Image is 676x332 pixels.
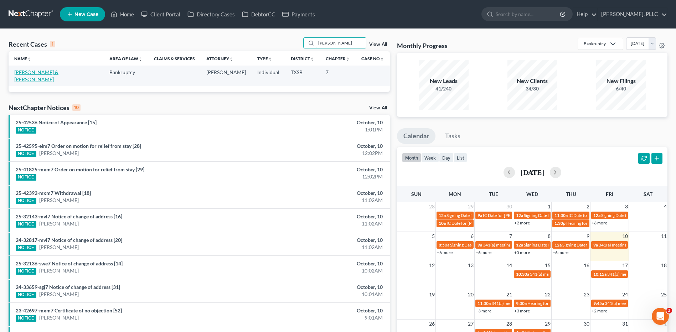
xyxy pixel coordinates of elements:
[601,213,665,218] span: Signing Date for [PERSON_NAME]
[148,51,201,66] th: Claims & Services
[586,232,590,240] span: 9
[506,290,513,299] span: 21
[39,220,79,227] a: [PERSON_NAME]
[326,56,350,61] a: Chapterunfold_more
[16,221,36,228] div: NOTICE
[566,221,588,226] span: Hearing for
[439,242,449,248] span: 8:50a
[50,41,55,47] div: 1
[483,242,552,248] span: 341(a) meeting for [PERSON_NAME]
[27,57,31,61] i: unfold_more
[506,261,513,270] span: 14
[593,242,598,248] span: 9a
[593,301,604,306] span: 9:45a
[9,103,81,112] div: NextChapter Notices
[397,128,435,144] a: Calendar
[285,66,320,86] td: TXSB
[568,213,666,218] span: IC Date for [PERSON_NAME][GEOGRAPHIC_DATA]
[265,284,383,291] div: October, 10
[16,292,36,298] div: NOTICE
[369,42,387,47] a: View All
[16,245,36,251] div: NOTICE
[74,12,98,17] span: New Case
[265,220,383,227] div: 11:02AM
[402,153,421,162] button: month
[39,267,79,274] a: [PERSON_NAME]
[521,168,544,176] h2: [DATE]
[265,213,383,220] div: October, 10
[496,7,561,21] input: Search by name...
[138,57,143,61] i: unfold_more
[527,301,583,306] span: Hearing for [PERSON_NAME]
[9,40,55,48] div: Recent Cases
[279,8,319,21] a: Payments
[439,213,446,218] span: 12a
[509,232,513,240] span: 7
[454,153,467,162] button: list
[265,119,383,126] div: October, 10
[265,126,383,133] div: 1:01PM
[467,320,474,328] span: 27
[660,232,667,240] span: 11
[554,221,566,226] span: 1:30p
[39,150,79,157] a: [PERSON_NAME]
[489,191,498,197] span: Tue
[16,315,36,322] div: NOTICE
[598,8,667,21] a: [PERSON_NAME], PLLC
[439,153,454,162] button: day
[586,202,590,211] span: 2
[478,213,482,218] span: 9a
[470,232,474,240] span: 6
[428,261,435,270] span: 12
[607,271,676,277] span: 341(a) meeting for [PERSON_NAME]
[109,56,143,61] a: Area of Lawunfold_more
[16,260,123,266] a: 25-32136-swe7 Notice of change of address [14]
[663,202,667,211] span: 4
[265,150,383,157] div: 12:02PM
[16,237,122,243] a: 24-32817-mvl7 Notice of change of address [20]
[104,66,148,86] td: Bankruptcy
[621,320,629,328] span: 31
[467,290,474,299] span: 20
[544,320,551,328] span: 29
[621,232,629,240] span: 10
[554,242,562,248] span: 12a
[450,242,514,248] span: Signing Date for [PERSON_NAME]
[257,56,272,61] a: Typeunfold_more
[554,213,568,218] span: 11:30a
[596,85,646,92] div: 6/40
[229,57,233,61] i: unfold_more
[419,85,469,92] div: 41/240
[380,57,384,61] i: unfold_more
[584,41,606,47] div: Bankruptcy
[16,151,36,157] div: NOTICE
[447,213,510,218] span: Signing Date for [PERSON_NAME]
[14,56,31,61] a: Nameunfold_more
[516,242,523,248] span: 12a
[478,242,482,248] span: 9a
[514,250,530,255] a: +5 more
[437,250,453,255] a: +6 more
[553,250,568,255] a: +6 more
[652,308,669,325] iframe: Intercom live chat
[14,69,58,82] a: [PERSON_NAME] & [PERSON_NAME]
[39,244,79,251] a: [PERSON_NAME]
[583,320,590,328] span: 30
[428,202,435,211] span: 28
[439,221,446,226] span: 10a
[39,291,79,298] a: [PERSON_NAME]
[421,153,439,162] button: week
[238,8,279,21] a: DebtorCC
[419,77,469,85] div: New Leads
[16,143,141,149] a: 25-42595-elm7 Order on motion for relief from stay [28]
[624,202,629,211] span: 3
[660,261,667,270] span: 18
[599,242,667,248] span: 341(a) meeting for [PERSON_NAME]
[660,290,667,299] span: 25
[16,119,97,125] a: 25-42536 Notice of Appearance [15]
[476,250,491,255] a: +6 more
[666,308,672,313] span: 3
[644,191,652,197] span: Sat
[526,191,538,197] span: Wed
[524,213,588,218] span: Signing Date for [PERSON_NAME]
